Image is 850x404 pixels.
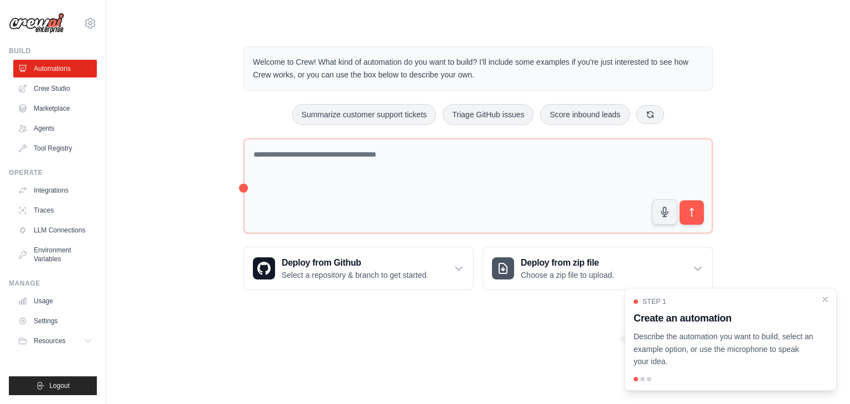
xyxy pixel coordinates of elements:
p: Choose a zip file to upload. [521,270,614,281]
p: Describe the automation you want to build, select an example option, or use the microphone to spe... [634,330,814,368]
button: Score inbound leads [540,104,630,125]
button: Logout [9,376,97,395]
button: Close walkthrough [821,295,830,304]
img: Logo [9,13,64,34]
a: LLM Connections [13,221,97,239]
a: Usage [13,292,97,310]
span: Logout [49,381,70,390]
span: Step 1 [642,297,666,306]
span: Resources [34,336,65,345]
a: Crew Studio [13,80,97,97]
a: Automations [13,60,97,77]
button: Resources [13,332,97,350]
iframe: Chat Widget [795,351,850,404]
h3: Create an automation [634,310,814,326]
a: Settings [13,312,97,330]
a: Marketplace [13,100,97,117]
a: Integrations [13,182,97,199]
h3: Deploy from zip file [521,256,614,270]
p: Welcome to Crew! What kind of automation do you want to build? I'll include some examples if you'... [253,56,703,81]
div: Manage [9,279,97,288]
button: Triage GitHub issues [443,104,533,125]
a: Traces [13,201,97,219]
button: Summarize customer support tickets [292,104,436,125]
a: Environment Variables [13,241,97,268]
a: Tool Registry [13,139,97,157]
h3: Deploy from Github [282,256,428,270]
div: Build [9,46,97,55]
a: Agents [13,120,97,137]
div: Operate [9,168,97,177]
p: Select a repository & branch to get started. [282,270,428,281]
